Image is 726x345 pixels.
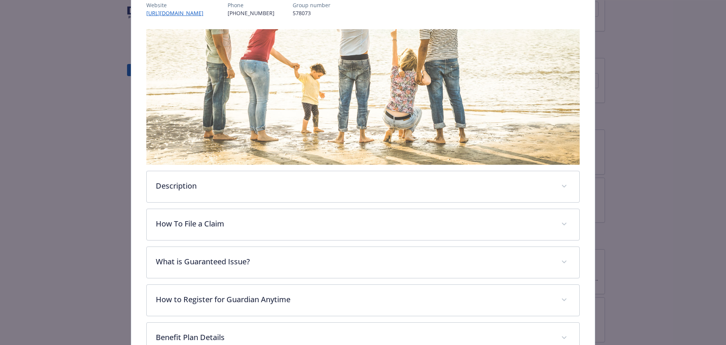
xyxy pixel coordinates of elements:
[228,1,275,9] p: Phone
[156,180,552,192] p: Description
[146,29,580,165] img: banner
[156,218,552,229] p: How To File a Claim
[146,9,209,17] a: [URL][DOMAIN_NAME]
[147,209,580,240] div: How To File a Claim
[293,1,330,9] p: Group number
[228,9,275,17] p: [PHONE_NUMBER]
[146,1,209,9] p: Website
[156,294,552,305] p: How to Register for Guardian Anytime
[156,256,552,267] p: What is Guaranteed Issue?
[147,171,580,202] div: Description
[147,247,580,278] div: What is Guaranteed Issue?
[293,9,330,17] p: 578073
[156,332,552,343] p: Benefit Plan Details
[147,285,580,316] div: How to Register for Guardian Anytime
